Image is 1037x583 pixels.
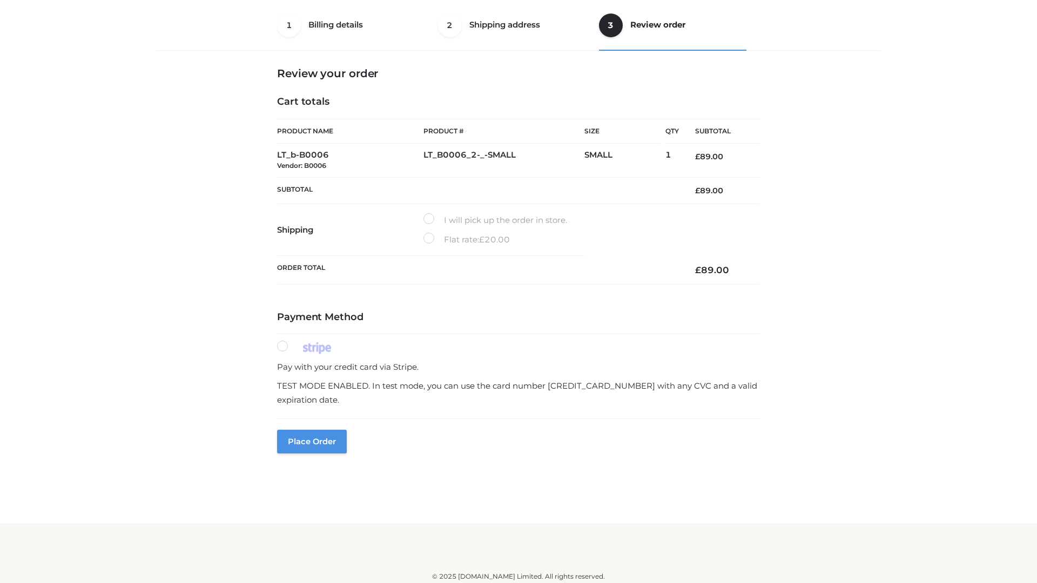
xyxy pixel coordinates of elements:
div: © 2025 [DOMAIN_NAME] Limited. All rights reserved. [160,571,877,582]
th: Subtotal [277,177,679,204]
bdi: 89.00 [695,152,723,161]
th: Size [584,119,660,144]
p: TEST MODE ENABLED. In test mode, you can use the card number [CREDIT_CARD_NUMBER] with any CVC an... [277,379,760,406]
span: £ [695,152,700,161]
th: Product Name [277,119,423,144]
bdi: 89.00 [695,186,723,195]
span: £ [695,265,701,275]
label: I will pick up the order in store. [423,213,567,227]
bdi: 89.00 [695,265,729,275]
h4: Cart totals [277,96,760,108]
h4: Payment Method [277,311,760,323]
span: £ [479,234,484,245]
th: Product # [423,119,584,144]
th: Order Total [277,256,679,284]
td: SMALL [584,144,665,178]
th: Qty [665,119,679,144]
td: LT_B0006_2-_-SMALL [423,144,584,178]
button: Place order [277,430,347,453]
td: LT_b-B0006 [277,144,423,178]
th: Subtotal [679,119,760,144]
small: Vendor: B0006 [277,161,326,170]
td: 1 [665,144,679,178]
h3: Review your order [277,67,760,80]
span: £ [695,186,700,195]
label: Flat rate: [423,233,510,247]
bdi: 20.00 [479,234,510,245]
th: Shipping [277,204,423,256]
p: Pay with your credit card via Stripe. [277,360,760,374]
